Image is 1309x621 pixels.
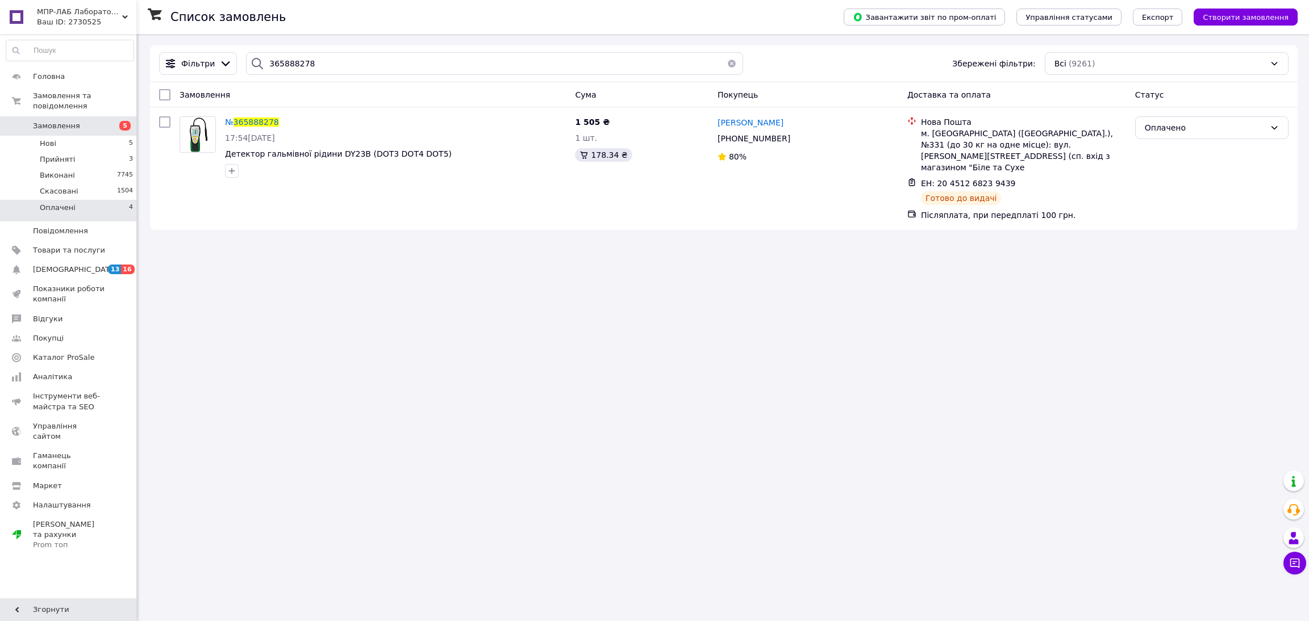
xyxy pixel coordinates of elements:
span: Відгуки [33,314,62,324]
span: Статус [1135,90,1164,99]
span: № [225,118,234,127]
span: 4 [129,203,133,213]
span: Покупці [33,333,64,343]
span: Замовлення [180,90,230,99]
div: Ваш ID: 2730525 [37,17,136,27]
span: [PERSON_NAME] та рахунки [33,519,105,551]
div: 178.34 ₴ [575,148,632,162]
span: Інструменти веб-майстра та SEO [33,391,105,412]
span: Збережені фільтри: [952,58,1035,69]
span: Доставка та оплата [907,90,991,99]
span: (9261) [1069,59,1095,68]
a: [PERSON_NAME] [718,117,783,128]
span: Cума [575,90,596,99]
span: Фільтри [181,58,215,69]
span: Замовлення [33,121,80,131]
span: 17:54[DATE] [225,133,275,142]
div: Prom топ [33,540,105,550]
div: Оплачено [1145,121,1265,134]
span: 16 [121,265,134,274]
button: Управління статусами [1016,9,1122,26]
span: Виконані [40,170,75,181]
div: Нова Пошта [921,116,1126,128]
span: Створити замовлення [1203,13,1289,22]
span: Прийняті [40,154,75,165]
span: Налаштування [33,500,91,510]
span: Оплачені [40,203,76,213]
span: [PERSON_NAME] [718,118,783,127]
span: Товари та послуги [33,245,105,255]
span: 5 [129,139,133,149]
span: 1504 [117,186,133,196]
span: Гаманець компанії [33,451,105,471]
span: Управління сайтом [33,421,105,442]
span: 1 шт. [575,133,597,142]
div: Готово до видачі [921,191,1002,205]
button: Чат з покупцем [1283,552,1306,574]
button: Завантажити звіт по пром-оплаті [844,9,1005,26]
span: 5 [119,121,131,131]
span: Аналітика [33,372,72,382]
span: 7745 [117,170,133,181]
a: Створити замовлення [1182,12,1298,21]
span: Управління статусами [1025,13,1112,22]
span: Нові [40,139,56,149]
span: Показники роботи компанії [33,284,105,304]
button: Створити замовлення [1194,9,1298,26]
span: МПР-ЛАБ Лабораторне Обладнання [37,7,122,17]
span: Замовлення та повідомлення [33,91,136,111]
input: Пошук за номером замовлення, ПІБ покупця, номером телефону, Email, номером накладної [246,52,743,75]
span: ЕН: 20 4512 6823 9439 [921,179,1016,188]
span: Каталог ProSale [33,353,94,363]
a: Детектор гальмівної рідини DY23B (DOT3 DOT4 DOT5) [225,149,452,158]
div: Післяплата, при передплаті 100 грн. [921,209,1126,221]
span: 1 505 ₴ [575,118,610,127]
a: №365888278 [225,118,279,127]
span: Всі [1054,58,1066,69]
button: Експорт [1133,9,1183,26]
img: Фото товару [185,117,211,152]
span: 80% [729,152,747,161]
h1: Список замовлень [170,10,286,24]
span: Маркет [33,481,62,491]
div: [PHONE_NUMBER] [715,131,793,146]
span: Покупець [718,90,758,99]
input: Пошук [6,40,134,61]
span: 13 [108,265,121,274]
span: 365888278 [234,118,279,127]
div: м. [GEOGRAPHIC_DATA] ([GEOGRAPHIC_DATA].), №331 (до 30 кг на одне місце): вул. [PERSON_NAME][STRE... [921,128,1126,173]
span: [DEMOGRAPHIC_DATA] [33,265,117,275]
span: Скасовані [40,186,78,196]
span: Повідомлення [33,226,88,236]
a: Фото товару [180,116,216,153]
span: Завантажити звіт по пром-оплаті [853,12,996,22]
span: Експорт [1142,13,1174,22]
span: 3 [129,154,133,165]
button: Очистить [720,52,743,75]
span: Головна [33,72,65,82]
